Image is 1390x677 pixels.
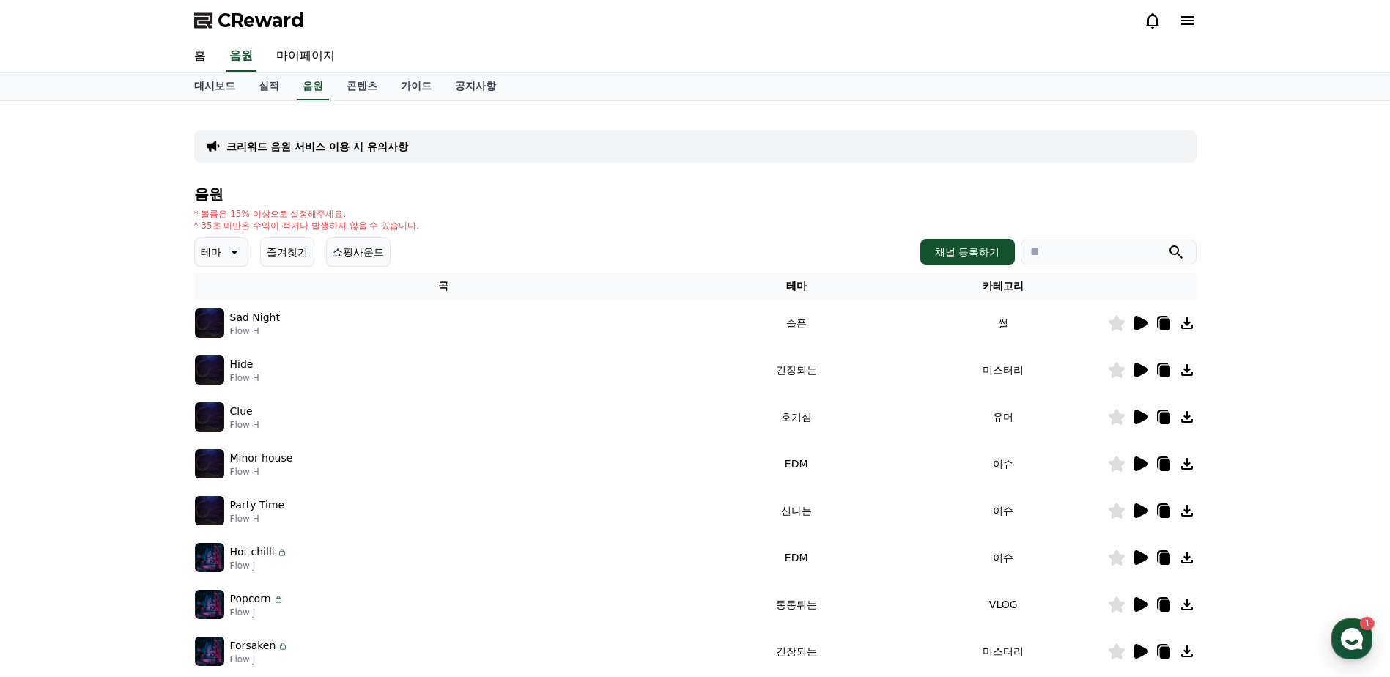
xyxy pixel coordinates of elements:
[226,41,256,72] a: 음원
[195,308,224,338] img: music
[692,300,900,347] td: 슬픈
[194,186,1197,202] h4: 음원
[226,487,244,498] span: 설정
[230,497,285,513] p: Party Time
[226,139,408,154] a: 크리워드 음원 서비스 이용 시 유의사항
[692,347,900,393] td: 긴장되는
[194,273,693,300] th: 곡
[4,465,97,501] a: 홈
[201,242,221,262] p: 테마
[297,73,329,100] a: 음원
[195,590,224,619] img: music
[230,560,288,571] p: Flow J
[195,402,224,432] img: music
[230,325,280,337] p: Flow H
[900,347,1107,393] td: 미스터리
[97,465,189,501] a: 1대화
[230,513,285,525] p: Flow H
[389,73,443,100] a: 가이드
[692,534,900,581] td: EDM
[230,419,259,431] p: Flow H
[335,73,389,100] a: 콘텐츠
[194,9,304,32] a: CReward
[230,544,275,560] p: Hot chilli
[230,638,276,654] p: Forsaken
[265,41,347,72] a: 마이페이지
[900,273,1107,300] th: 카테고리
[218,9,304,32] span: CReward
[230,451,293,466] p: Minor house
[194,208,420,220] p: * 볼륨은 15% 이상으로 설정해주세요.
[195,449,224,478] img: music
[230,404,253,419] p: Clue
[46,487,55,498] span: 홈
[247,73,291,100] a: 실적
[194,220,420,232] p: * 35초 미만은 수익이 적거나 발생하지 않을 수 있습니다.
[230,654,289,665] p: Flow J
[900,581,1107,628] td: VLOG
[230,607,284,618] p: Flow J
[920,239,1014,265] button: 채널 등록하기
[195,637,224,666] img: music
[195,355,224,385] img: music
[230,357,254,372] p: Hide
[692,487,900,534] td: 신나는
[195,543,224,572] img: music
[182,73,247,100] a: 대시보드
[230,591,271,607] p: Popcorn
[134,487,152,499] span: 대화
[900,393,1107,440] td: 유머
[900,628,1107,675] td: 미스터리
[195,496,224,525] img: music
[182,41,218,72] a: 홈
[900,534,1107,581] td: 이슈
[692,273,900,300] th: 테마
[692,581,900,628] td: 통통튀는
[900,440,1107,487] td: 이슈
[900,300,1107,347] td: 썰
[189,465,281,501] a: 설정
[326,237,391,267] button: 쇼핑사운드
[692,440,900,487] td: EDM
[230,466,293,478] p: Flow H
[260,237,314,267] button: 즐겨찾기
[692,628,900,675] td: 긴장되는
[194,237,248,267] button: 테마
[692,393,900,440] td: 호기심
[443,73,508,100] a: 공지사항
[230,310,280,325] p: Sad Night
[149,464,154,476] span: 1
[230,372,259,384] p: Flow H
[900,487,1107,534] td: 이슈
